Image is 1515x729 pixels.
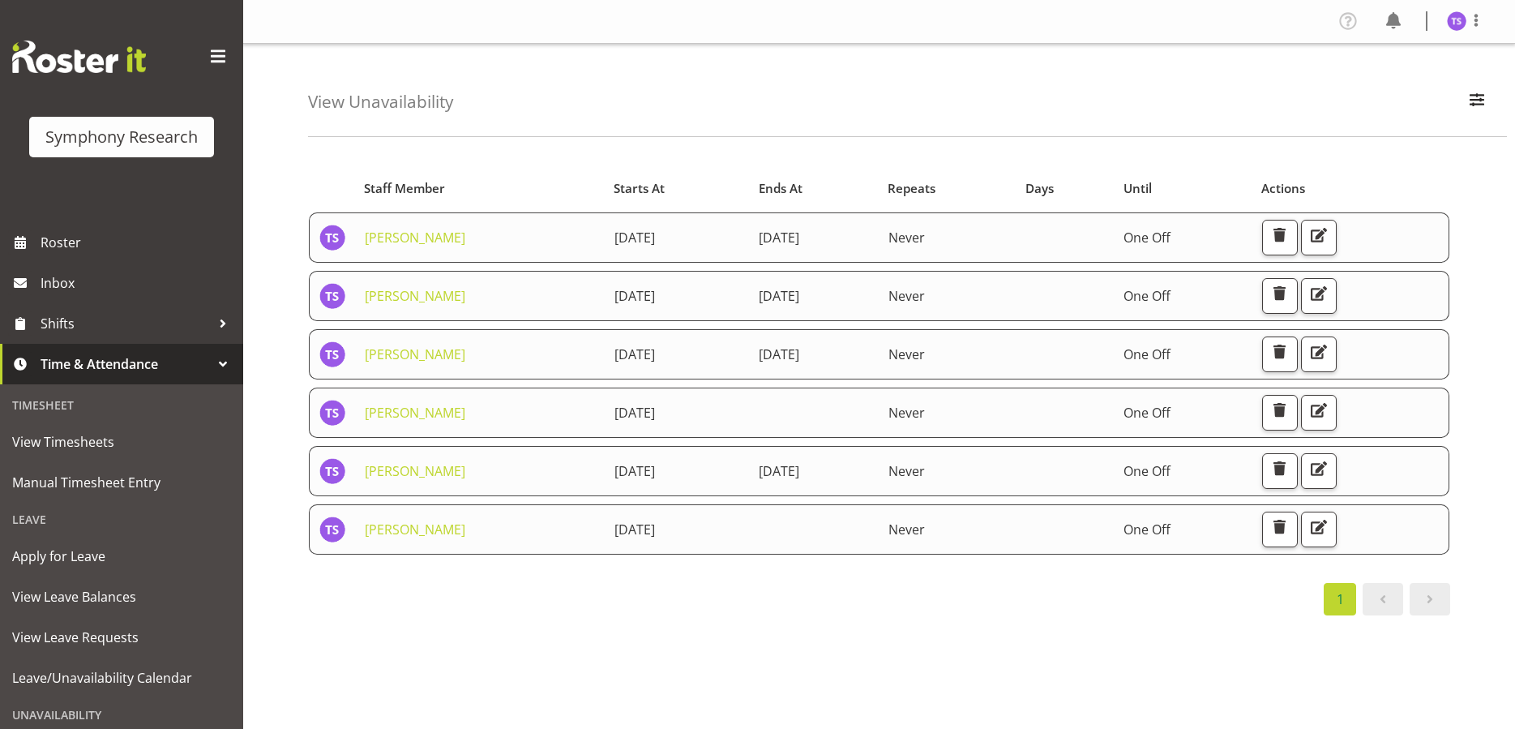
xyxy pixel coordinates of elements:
span: [DATE] [614,229,655,247]
a: Manual Timesheet Entry [4,462,239,503]
span: [DATE] [759,287,799,305]
span: Actions [1261,179,1305,198]
button: Edit Unavailability [1301,220,1337,255]
a: [PERSON_NAME] [365,287,465,305]
span: [DATE] [614,404,655,422]
span: One Off [1123,521,1170,538]
span: [DATE] [759,345,799,363]
img: theresa-smith5660.jpg [319,341,345,367]
img: theresa-smith5660.jpg [319,283,345,309]
span: Shifts [41,311,211,336]
button: Edit Unavailability [1301,453,1337,489]
span: One Off [1123,229,1170,247]
img: theresa-smith5660.jpg [319,517,345,542]
span: Never [888,345,925,363]
div: Timesheet [4,388,239,422]
a: [PERSON_NAME] [365,229,465,247]
button: Edit Unavailability [1301,512,1337,547]
a: [PERSON_NAME] [365,345,465,363]
img: theresa-smith5660.jpg [319,400,345,426]
span: Until [1123,179,1152,198]
a: [PERSON_NAME] [365,404,465,422]
a: Leave/Unavailability Calendar [4,658,239,698]
div: Leave [4,503,239,536]
span: Starts At [614,179,665,198]
span: One Off [1123,345,1170,363]
a: [PERSON_NAME] [365,521,465,538]
span: Apply for Leave [12,544,231,568]
span: Staff Member [364,179,445,198]
a: Apply for Leave [4,536,239,577]
a: [PERSON_NAME] [365,462,465,480]
span: One Off [1123,462,1170,480]
h4: View Unavailability [308,92,453,111]
span: [DATE] [614,521,655,538]
span: Inbox [41,271,235,295]
span: Never [888,229,925,247]
button: Delete Unavailability [1262,512,1298,547]
button: Filter Employees [1460,84,1494,120]
span: View Timesheets [12,430,231,454]
span: Leave/Unavailability Calendar [12,666,231,690]
span: [DATE] [614,345,655,363]
span: One Off [1123,287,1170,305]
img: Rosterit website logo [12,41,146,73]
span: View Leave Requests [12,625,231,650]
span: Time & Attendance [41,352,211,376]
button: Delete Unavailability [1262,220,1298,255]
span: [DATE] [614,462,655,480]
span: Ends At [759,179,802,198]
button: Delete Unavailability [1262,453,1298,489]
span: Never [888,404,925,422]
button: Edit Unavailability [1301,278,1337,314]
button: Edit Unavailability [1301,395,1337,431]
span: [DATE] [759,229,799,247]
span: Manual Timesheet Entry [12,470,231,495]
span: [DATE] [759,462,799,480]
button: Delete Unavailability [1262,395,1298,431]
span: Never [888,462,925,480]
span: Days [1025,179,1054,198]
img: theresa-smith5660.jpg [319,458,345,484]
div: Symphony Research [45,125,198,149]
img: theresa-smith5660.jpg [319,225,345,251]
span: Never [888,287,925,305]
a: View Leave Balances [4,577,239,617]
img: theresa-smith5660.jpg [1447,11,1466,31]
button: Delete Unavailability [1262,278,1298,314]
span: [DATE] [614,287,655,305]
a: View Timesheets [4,422,239,462]
a: View Leave Requests [4,617,239,658]
span: Repeats [888,179,935,198]
span: View Leave Balances [12,585,231,609]
span: Roster [41,230,235,255]
span: One Off [1123,404,1170,422]
button: Edit Unavailability [1301,337,1337,372]
button: Delete Unavailability [1262,337,1298,372]
span: Never [888,521,925,538]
